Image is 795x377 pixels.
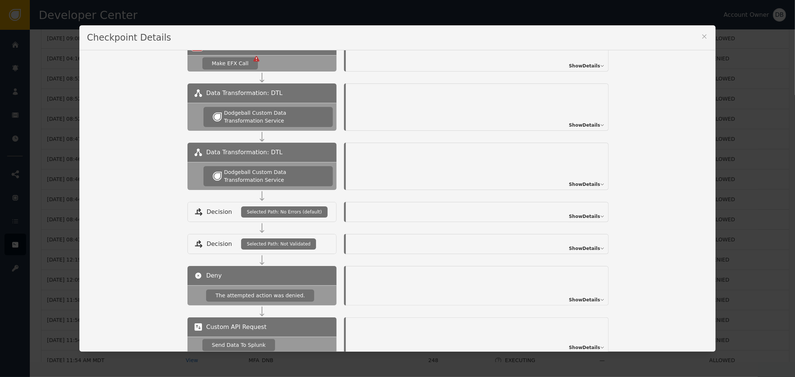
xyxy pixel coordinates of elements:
div: Dodgeball Custom Data Transformation Service [224,168,324,184]
span: Show Details [569,297,600,303]
span: Data Transformation: DTL [206,89,283,98]
div: Send Data To Splunk [212,341,265,349]
div: Make EFX Call [212,60,248,67]
span: Decision [206,240,232,248]
span: Show Details [569,245,600,252]
div: The attempted action was denied. [206,289,314,302]
span: Selected Path: Not Validated [247,241,310,247]
span: Selected Path: No Errors (default) [247,209,322,215]
div: Checkpoint Details [79,25,715,50]
span: Data Transformation: DTL [206,148,283,157]
span: Deny [206,271,222,280]
span: Show Details [569,122,600,129]
span: Show Details [569,344,600,351]
span: Custom API Request [206,323,266,332]
span: Show Details [569,63,600,69]
span: Show Details [569,213,600,220]
span: Decision [206,207,232,216]
span: Show Details [569,181,600,188]
div: Dodgeball Custom Data Transformation Service [224,109,324,125]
